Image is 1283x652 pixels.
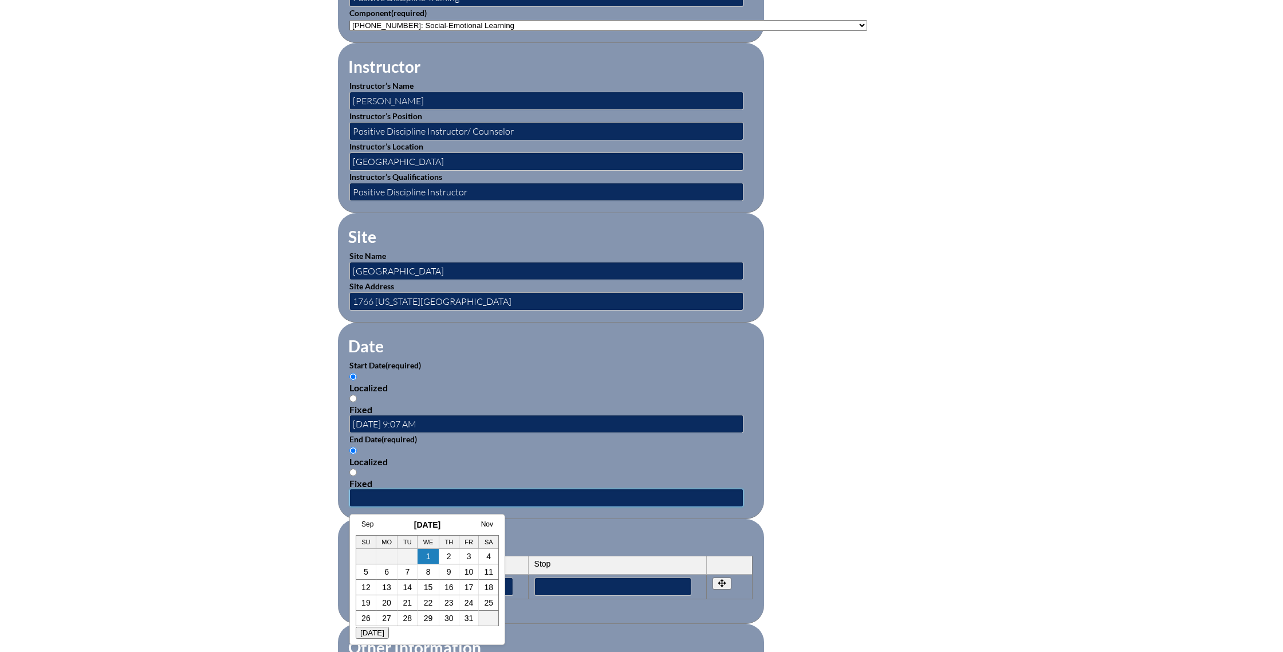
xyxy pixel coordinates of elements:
[403,598,412,607] a: 21
[444,614,454,623] a: 30
[403,583,412,592] a: 14
[444,598,454,607] a: 23
[361,583,371,592] a: 12
[465,567,474,576] a: 10
[426,567,431,576] a: 8
[349,382,753,393] div: Localized
[467,552,471,561] a: 3
[349,111,422,121] label: Instructor’s Position
[349,20,867,31] select: activity_component[data][]
[424,583,433,592] a: 15
[364,567,368,576] a: 5
[391,8,427,18] span: (required)
[349,404,753,415] div: Fixed
[356,520,499,529] h3: [DATE]
[349,456,753,467] div: Localized
[424,598,433,607] a: 22
[385,360,421,370] span: (required)
[465,598,474,607] a: 24
[398,536,418,549] th: Tu
[444,583,454,592] a: 16
[481,520,493,528] a: Nov
[384,567,389,576] a: 6
[349,172,442,182] label: Instructor’s Qualifications
[349,81,414,91] label: Instructor’s Name
[356,627,389,639] button: [DATE]
[349,469,357,476] input: Fixed
[347,227,377,246] legend: Site
[465,614,474,623] a: 31
[529,556,707,575] th: Stop
[382,614,391,623] a: 27
[403,614,412,623] a: 28
[349,142,423,151] label: Instructor’s Location
[349,360,421,370] label: Start Date
[381,434,417,444] span: (required)
[439,536,459,549] th: Th
[484,583,493,592] a: 18
[484,598,493,607] a: 25
[382,598,391,607] a: 20
[349,8,427,18] label: Component
[349,251,386,261] label: Site Name
[484,567,493,576] a: 11
[347,533,404,552] legend: Periods
[349,281,394,291] label: Site Address
[361,598,371,607] a: 19
[347,57,422,76] legend: Instructor
[376,536,398,549] th: Mo
[349,478,753,489] div: Fixed
[347,336,385,356] legend: Date
[447,567,451,576] a: 9
[356,536,376,549] th: Su
[382,583,391,592] a: 13
[405,567,410,576] a: 7
[349,395,357,402] input: Fixed
[447,552,451,561] a: 2
[486,552,491,561] a: 4
[418,536,439,549] th: We
[349,434,417,444] label: End Date
[459,536,479,549] th: Fr
[426,552,431,561] a: 1
[349,447,357,454] input: Localized
[361,614,371,623] a: 26
[361,520,373,528] a: Sep
[479,536,498,549] th: Sa
[349,373,357,380] input: Localized
[424,614,433,623] a: 29
[465,583,474,592] a: 17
